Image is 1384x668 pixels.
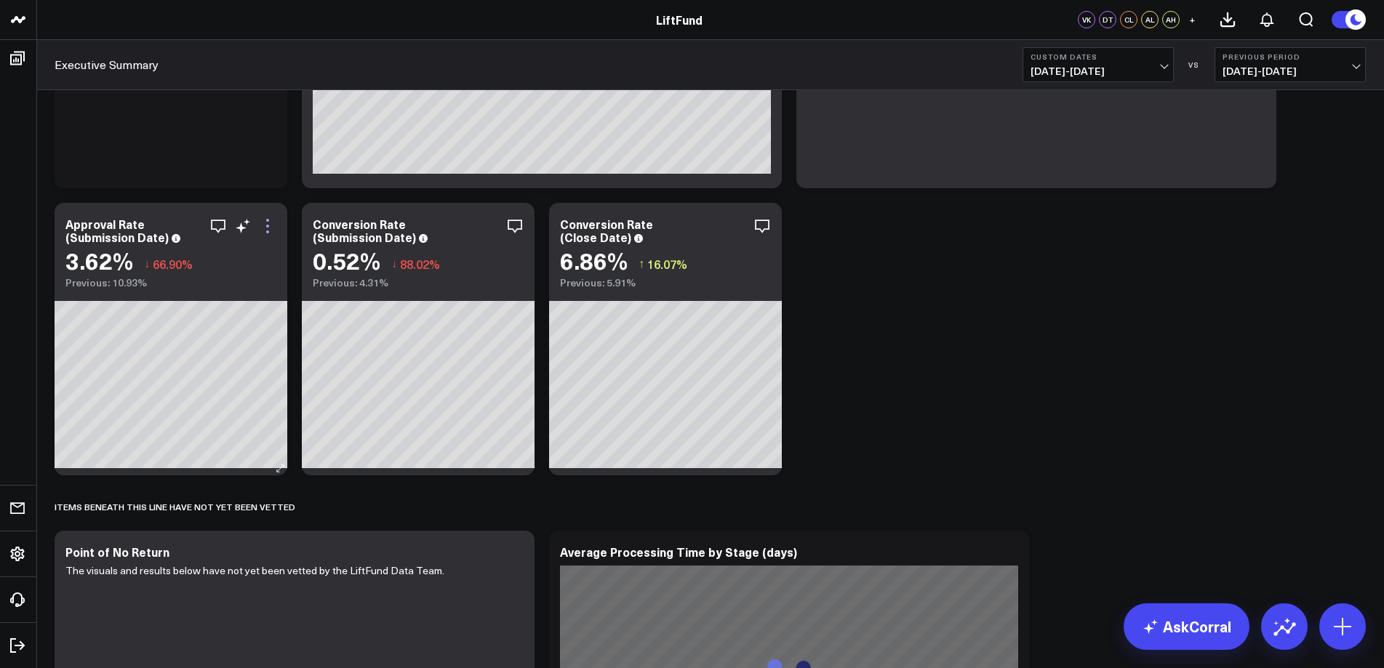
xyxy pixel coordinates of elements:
[65,544,169,560] div: Point of No Return
[1215,47,1366,82] button: Previous Period[DATE]-[DATE]
[400,256,440,272] span: 88.02%
[55,490,295,523] div: ITEMS BENEATH THIS LINE HAVE NOT YET BEEN VETTED
[1141,11,1159,28] div: AL
[313,247,380,273] div: 0.52%
[1120,11,1137,28] div: CL
[153,256,193,272] span: 66.90%
[1183,11,1201,28] button: +
[65,247,133,273] div: 3.62%
[55,57,159,73] a: Executive Summary
[1223,65,1358,77] span: [DATE] - [DATE]
[560,277,771,289] div: Previous: 5.91%
[1023,47,1174,82] button: Custom Dates[DATE]-[DATE]
[65,216,169,245] div: Approval Rate (Submission Date)
[560,544,797,560] div: Average Processing Time by Stage (days)
[1078,11,1095,28] div: VK
[313,277,524,289] div: Previous: 4.31%
[1223,52,1358,61] b: Previous Period
[1031,65,1166,77] span: [DATE] - [DATE]
[1099,11,1116,28] div: DT
[65,277,276,289] div: Previous: 10.93%
[656,12,703,28] a: LiftFund
[1162,11,1180,28] div: AH
[560,216,653,245] div: Conversion Rate (Close Date)
[1189,15,1196,25] span: +
[639,254,644,273] span: ↑
[1124,603,1249,650] a: AskCorral
[313,216,416,245] div: Conversion Rate (Submission Date)
[647,256,687,272] span: 16.07%
[391,254,397,273] span: ↓
[144,254,150,273] span: ↓
[4,632,32,659] a: Log Out
[1031,52,1166,61] b: Custom Dates
[560,247,628,273] div: 6.86%
[1181,60,1207,69] div: VS
[65,562,513,580] p: The visuals and results below have not yet been vetted by the LiftFund Data Team.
